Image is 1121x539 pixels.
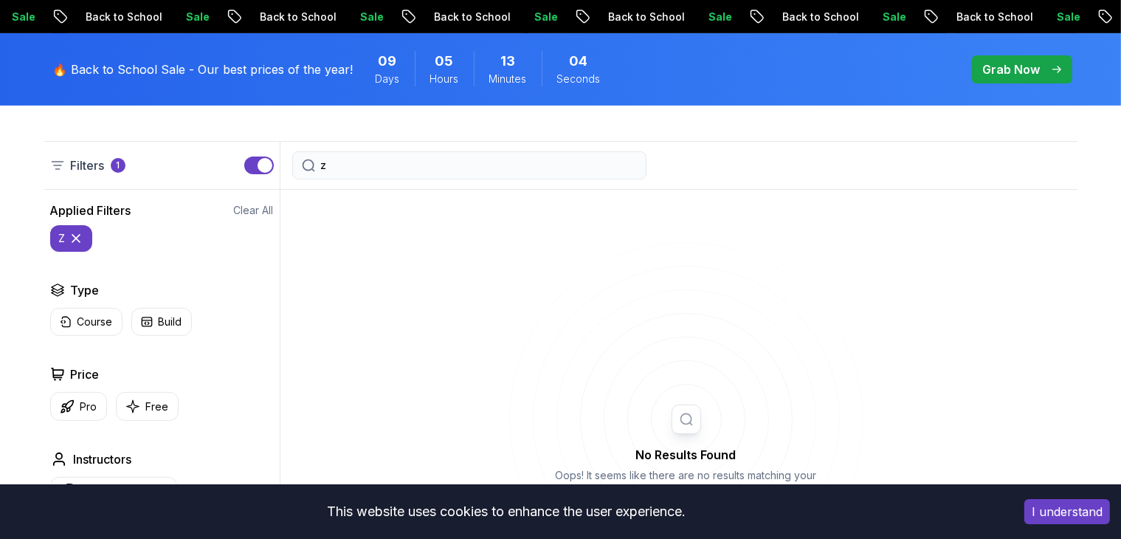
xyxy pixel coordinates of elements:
span: Hours [430,72,459,86]
span: Minutes [489,72,527,86]
p: Free [146,399,169,414]
div: This website uses cookies to enhance the user experience. [11,495,1002,528]
span: Seconds [557,72,601,86]
button: Pro [50,392,107,421]
button: Accept cookies [1024,499,1110,524]
p: Grab Now [983,61,1041,78]
p: Sale [452,10,499,24]
p: Back to School [525,10,626,24]
span: 5 Hours [435,51,454,72]
p: Sale [800,10,847,24]
h2: No Results Found [550,446,823,464]
button: instructor img[PERSON_NAME] [50,477,177,509]
p: Back to School [351,10,452,24]
span: 13 Minutes [500,51,515,72]
span: Days [376,72,400,86]
p: Filters [71,157,105,174]
h2: Applied Filters [50,202,131,219]
h2: Instructors [74,450,132,468]
h2: Type [71,281,100,299]
p: Sale [277,10,325,24]
p: Back to School [700,10,800,24]
button: Clear All [234,203,274,218]
p: 1 [116,159,120,171]
p: Sale [103,10,151,24]
button: z [50,225,92,252]
p: Oops! It seems like there are no results matching your filter [550,468,823,498]
h2: Price [71,365,100,383]
button: Course [50,308,123,336]
p: Sale [974,10,1021,24]
p: Pro [80,399,97,414]
p: z [59,231,66,246]
img: instructor img [60,484,79,503]
p: Back to School [3,10,103,24]
p: Course [77,315,113,329]
button: Free [116,392,179,421]
p: Back to School [874,10,974,24]
span: 4 Seconds [570,51,588,72]
input: Search Java, React, Spring boot ... [321,158,637,173]
span: 9 Days [379,51,397,72]
p: 🔥 Back to School Sale - Our best prices of the year! [53,61,353,78]
p: Build [159,315,182,329]
p: Sale [626,10,673,24]
button: Build [131,308,192,336]
p: Back to School [177,10,277,24]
